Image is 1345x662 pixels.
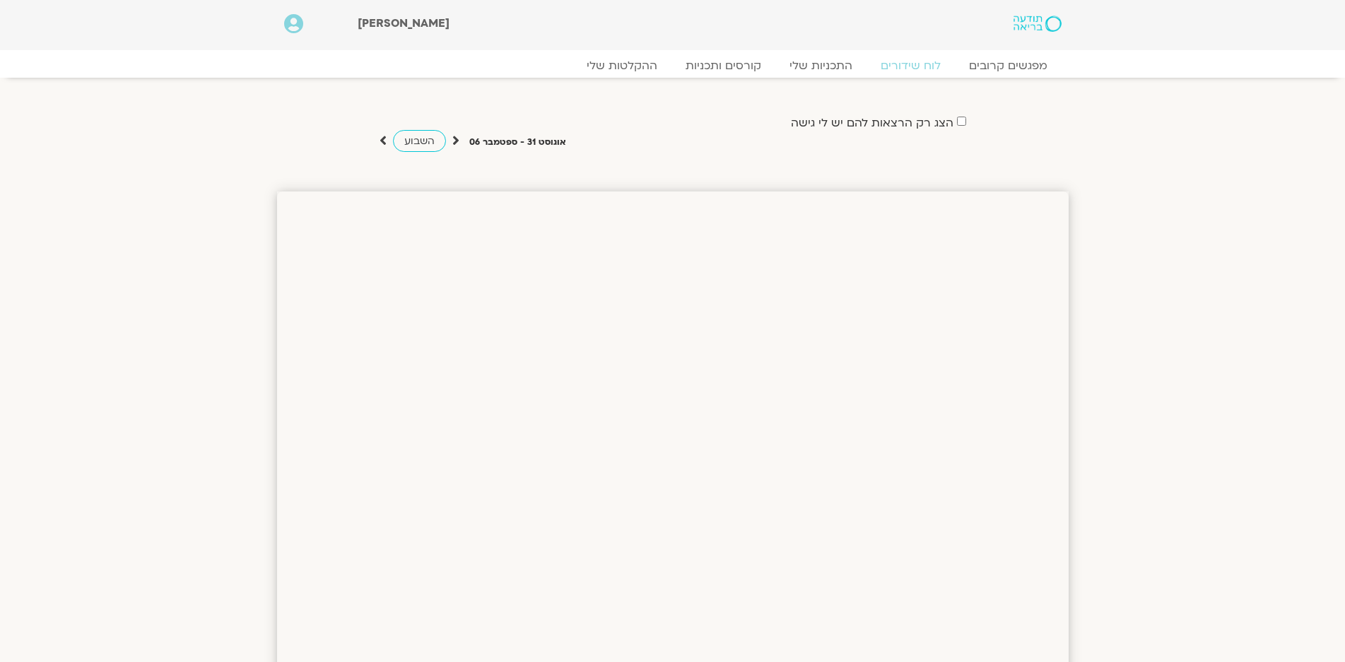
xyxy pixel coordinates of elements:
[393,130,446,152] a: השבוע
[404,134,435,148] span: השבוע
[671,59,775,73] a: קורסים ותכניות
[572,59,671,73] a: ההקלטות שלי
[358,16,450,31] span: [PERSON_NAME]
[955,59,1062,73] a: מפגשים קרובים
[284,59,1062,73] nav: Menu
[791,117,953,129] label: הצג רק הרצאות להם יש לי גישה
[867,59,955,73] a: לוח שידורים
[469,135,566,150] p: אוגוסט 31 - ספטמבר 06
[775,59,867,73] a: התכניות שלי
